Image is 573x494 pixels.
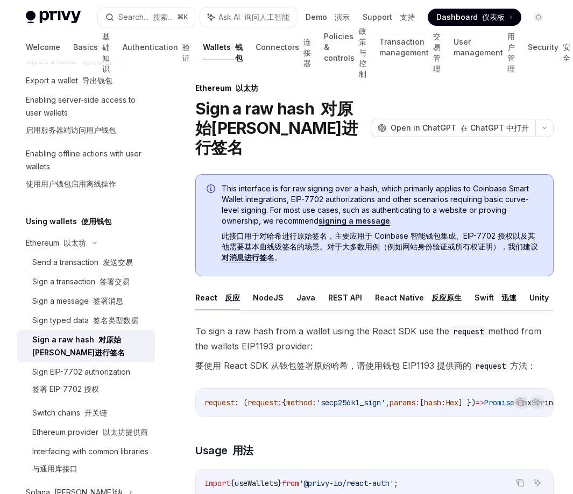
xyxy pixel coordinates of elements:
a: Wallets 钱包 [203,34,243,60]
span: : [312,398,316,407]
font: 签署 EIP-7702 授权 [32,384,99,393]
a: Enabling offline actions with user wallets使用用户钱包启用离线操作 [17,144,155,198]
font: 用户管理 [507,32,515,73]
img: light logo [26,10,81,25]
button: Ask AI [530,476,544,490]
div: Send a transaction [32,256,133,269]
span: This interface is for raw signing over a hash, which primarily applies to Coinbase Smart Wallet i... [222,183,542,267]
span: : ( [235,398,247,407]
span: [ [420,398,424,407]
div: Sign a message [32,295,123,307]
font: 询问人工智能 [244,12,289,22]
button: React 反应 [195,285,240,310]
a: Send a transaction 发送交易 [17,253,155,272]
span: { [282,398,286,407]
font: 演示 [335,12,350,22]
font: 安全 [563,42,570,62]
font: 以太坊提供商 [103,427,148,436]
font: 反应原生 [431,293,462,302]
div: Sign a transaction [32,275,130,288]
span: Ask AI [218,12,289,23]
span: request [247,398,278,407]
font: 搜索... [153,12,173,22]
a: Sign a transaction 签署交易 [17,272,155,291]
div: Enabling offline actions with user wallets [26,147,148,195]
div: Enabling server-side access to user wallets [26,94,148,141]
div: Ethereum provider [32,426,148,439]
font: 基础知识 [102,32,110,73]
font: 启用服务器端访问用户钱包 [26,125,116,134]
span: : [278,398,282,407]
font: 仪表板 [482,12,505,22]
span: Open in ChatGPT [391,123,529,133]
span: To sign a raw hash from a wallet using the React SDK use the method from the wallets EIP1193 prov... [195,324,554,377]
span: { [230,478,235,488]
div: Ethereum [195,83,554,94]
span: ] }) [458,398,476,407]
span: Promise [484,398,514,407]
button: React Native 反应原生 [375,285,462,310]
div: Interfacing with common libraries [32,445,148,479]
button: NodeJS [253,285,284,310]
font: 使用用户钱包启用离线操作 [26,179,116,188]
a: Sign a message 签署消息 [17,291,155,311]
a: Sign EIP-7702 authorization签署 EIP-7702 授权 [17,362,155,403]
button: Toggle dark mode [530,9,547,26]
button: Ask AI [530,395,544,409]
font: 签署交易 [100,277,130,286]
a: Welcome [26,34,60,60]
span: ⌘ K [177,13,188,22]
font: 连接器 [303,37,311,68]
font: 以太坊 [236,83,258,92]
button: REST API [328,285,362,310]
span: 'secp256k1_sign' [316,398,385,407]
span: hash [424,398,441,407]
a: Support 支持 [363,12,415,23]
font: 签署消息 [93,296,123,305]
a: Authentication 验证 [123,34,190,60]
a: Export a wallet 导出钱包 [17,71,155,90]
div: Ethereum [26,237,86,249]
font: 导出钱包 [82,76,112,85]
span: import [204,478,230,488]
font: 政策与控制 [359,26,366,78]
a: Transaction management 交易管理 [379,34,441,60]
a: Interfacing with common libraries与通用库接口 [17,442,155,483]
font: 用法 [232,444,253,457]
span: useWallets [235,478,278,488]
font: 发送交易 [103,257,133,267]
a: Connectors 连接器 [256,34,311,60]
font: 要使用 React SDK 从钱包签署原始哈希，请使用钱包 EIP1193 提供商的 方法： [195,360,536,371]
a: Basics 基础知识 [73,34,110,60]
font: 支持 [400,12,415,22]
div: Search... [118,11,173,24]
div: Sign EIP-7702 authorization [32,366,130,400]
font: 开关链 [84,408,107,417]
font: 此接口用于对哈希进行原始签名，主要应用于 Coinbase 智能钱包集成、EIP-7702 授权以及其他需要基本曲线级签名的场景。对于大多数用例（例如网站身份验证或所有权证明），我们建议 。 [222,231,538,262]
span: : [415,398,420,407]
span: } [278,478,282,488]
font: 钱包 [235,42,243,62]
button: Unity 统一 [529,285,571,310]
span: request [204,398,235,407]
a: 对消息进行签名 [222,253,274,262]
code: request [471,360,510,372]
a: Enabling server-side access to user wallets启用服务器端访问用户钱包 [17,90,155,144]
div: Sign typed data [32,314,138,327]
span: method [286,398,312,407]
font: 在 ChatGPT 中打开 [461,123,529,132]
font: 验证 [182,42,190,62]
font: 与通用库接口 [32,464,77,473]
a: Sign typed data 签名类型数据 [17,311,155,330]
font: 签名类型数据 [93,316,138,325]
span: Dashboard [436,12,505,23]
button: Copy the contents from the code block [513,476,527,490]
font: 迅速 [501,293,517,302]
a: Demo 演示 [306,12,350,23]
button: Copy the contents from the code block [513,395,527,409]
span: params [390,398,415,407]
font: 使用钱包 [81,217,111,226]
code: request [449,326,488,338]
a: Policies & controls 政策与控制 [324,34,366,60]
h1: Sign a raw hash [195,99,366,157]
